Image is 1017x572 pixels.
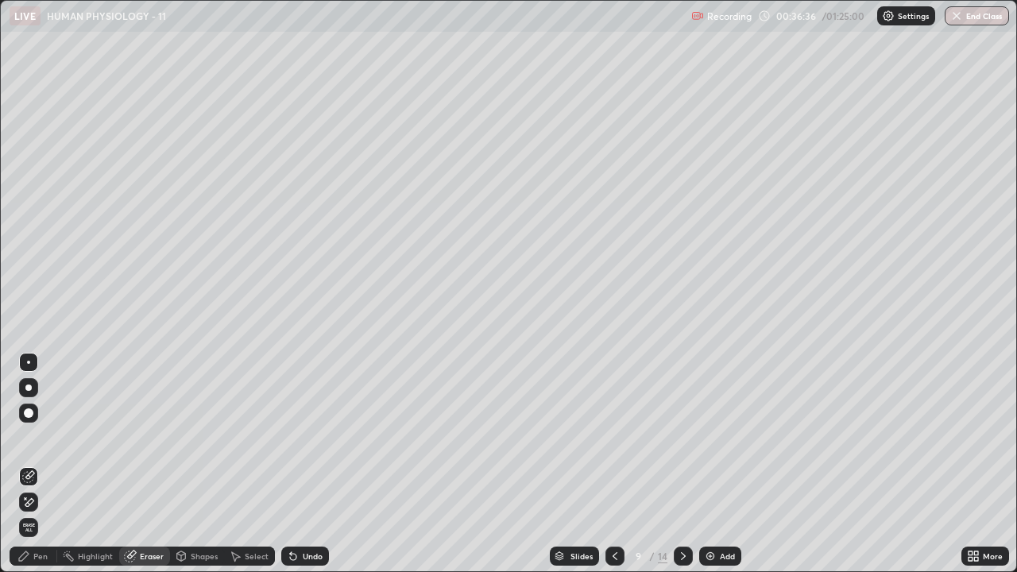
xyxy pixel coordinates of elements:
div: Add [720,552,735,560]
img: add-slide-button [704,550,717,562]
div: Shapes [191,552,218,560]
img: end-class-cross [950,10,963,22]
p: HUMAN PHYSIOLOGY - 11 [47,10,166,22]
div: Eraser [140,552,164,560]
button: End Class [945,6,1009,25]
img: recording.375f2c34.svg [691,10,704,22]
p: Recording [707,10,752,22]
div: Select [245,552,269,560]
p: Settings [898,12,929,20]
div: Undo [303,552,323,560]
img: class-settings-icons [882,10,895,22]
div: 9 [631,551,647,561]
span: Erase all [20,523,37,532]
div: Highlight [78,552,113,560]
div: Pen [33,552,48,560]
p: LIVE [14,10,36,22]
div: 14 [658,549,667,563]
div: More [983,552,1003,560]
div: Slides [570,552,593,560]
div: / [650,551,655,561]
